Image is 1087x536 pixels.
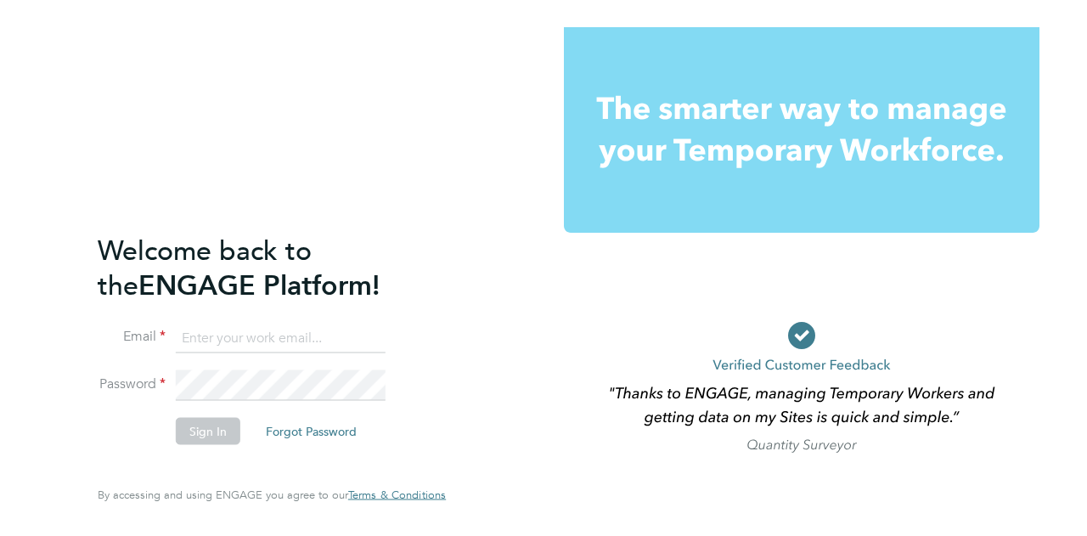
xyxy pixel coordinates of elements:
[348,488,446,502] a: Terms & Conditions
[252,417,370,444] button: Forgot Password
[98,328,166,346] label: Email
[176,417,240,444] button: Sign In
[98,375,166,392] label: Password
[98,234,312,302] span: Welcome back to the
[98,488,446,502] span: By accessing and using ENGAGE you agree to our
[176,323,386,353] input: Enter your work email...
[98,233,429,302] h2: ENGAGE Platform!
